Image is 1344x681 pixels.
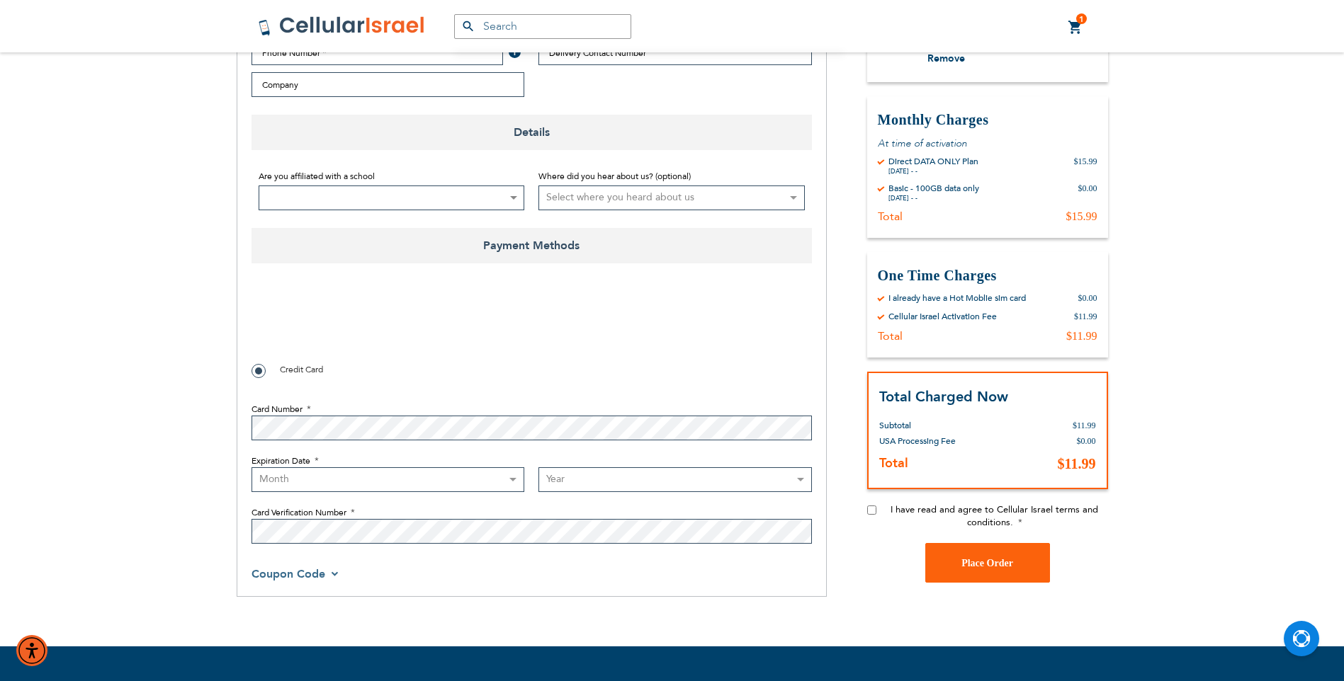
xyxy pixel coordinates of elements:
span: Are you affiliated with a school [259,171,375,182]
input: Search [454,14,631,39]
button: Place Order [925,543,1050,583]
span: I have read and agree to Cellular Israel terms and conditions. [891,503,1098,529]
span: 1 [1079,13,1084,25]
div: $15.99 [1074,156,1097,176]
div: [DATE] - - [888,194,979,202]
div: Direct DATA ONLY Plan [888,156,978,167]
span: Remove [927,52,965,65]
strong: Total [879,454,908,472]
div: [DATE] - - [888,167,978,176]
div: $0.00 [1078,183,1097,202]
span: Place Order [961,558,1013,568]
span: Payment Methods [252,228,812,263]
span: Expiration Date [252,455,310,467]
div: Cellular Israel Activation Fee [888,311,997,322]
p: At time of activation [878,137,1097,150]
div: Basic - 100GB data only [888,183,979,194]
img: Cellular Israel Logo [258,16,426,37]
div: Accessibility Menu [16,635,47,666]
div: I already have a Hot Moblie sim card [888,292,1026,304]
span: Details [252,115,812,150]
div: $0.00 [1078,292,1097,304]
h3: One Time Charges [878,266,1097,285]
a: 1 [1068,19,1083,36]
h3: Monthly Charges [878,110,1097,130]
div: $11.99 [1074,311,1097,322]
span: $11.99 [1073,420,1096,430]
span: Where did you hear about us? (optional) [538,171,691,182]
span: Credit Card [280,364,323,375]
span: Card Verification Number [252,507,346,518]
span: $0.00 [1077,436,1096,446]
div: $15.99 [1066,210,1097,224]
span: Card Number [252,404,303,415]
strong: Total Charged Now [879,387,1008,406]
div: Total [878,329,903,343]
div: $11.99 [1066,329,1097,343]
div: Total [878,210,903,224]
th: Subtotal [879,407,990,433]
span: $11.99 [1058,456,1096,471]
iframe: reCAPTCHA [252,295,467,350]
span: USA Processing Fee [879,435,956,447]
span: Coupon Code [252,566,325,582]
